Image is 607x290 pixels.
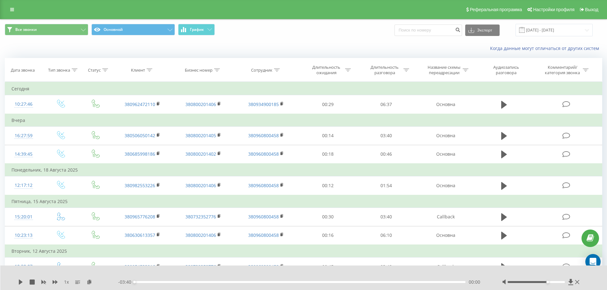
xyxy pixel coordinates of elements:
a: 380800201406 [185,182,216,188]
span: Настройки профиля [533,7,574,12]
td: Понедельник, 18 Августа 2025 [5,164,602,176]
td: Пятница, 15 Августа 2025 [5,195,602,208]
div: Длительность ожидания [309,65,343,75]
td: 01:54 [357,176,416,195]
td: 06:37 [357,95,416,114]
div: 16:27:59 [11,130,36,142]
td: Основна [415,145,476,164]
td: 03:40 [357,126,416,145]
td: 00:30 [299,208,357,226]
a: 380800201406 [185,232,216,238]
div: Комментарий/категория звонка [544,65,581,75]
td: Основна [415,95,476,114]
td: 00:46 [357,145,416,164]
a: 380630613357 [125,232,155,238]
span: Все звонки [15,27,37,32]
a: 380960800458 [248,182,279,188]
div: 12:17:12 [11,179,36,192]
div: Accessibility label [133,281,136,283]
a: 380732352776 [185,214,216,220]
div: Сотрудник [251,67,272,73]
a: 380960800458 [248,264,279,270]
a: 380982553226 [125,182,155,188]
input: Поиск по номеру [394,25,462,36]
td: Основна [415,176,476,195]
td: Callback [415,258,476,276]
td: Вторник, 12 Августа 2025 [5,245,602,258]
a: 380960800458 [248,132,279,138]
a: 380954533216 [125,264,155,270]
div: 10:27:46 [11,98,36,110]
div: Клиент [131,67,145,73]
a: 380800201406 [185,101,216,107]
span: 1 x [64,279,69,285]
div: 15:20:01 [11,211,36,223]
button: Все звонки [5,24,88,35]
a: 380685998186 [125,151,155,157]
a: 380934900185 [248,101,279,107]
a: 380962472110 [125,101,155,107]
a: 380732352776 [185,264,216,270]
button: Основной [91,24,175,35]
span: График [190,27,204,32]
button: График [178,24,215,35]
td: 00:18 [299,145,357,164]
td: 03:40 [357,208,416,226]
div: Open Intercom Messenger [585,254,601,269]
td: 00:12 [299,176,357,195]
div: 10:23:13 [11,229,36,242]
div: Длительность разговора [368,65,402,75]
div: Бизнес номер [185,67,213,73]
div: Тип звонка [48,67,70,73]
a: 380800201402 [185,151,216,157]
div: Название схемы переадресации [427,65,461,75]
td: 00:29 [299,95,357,114]
td: Основна [415,226,476,245]
div: Дата звонка [11,67,35,73]
div: Статус [88,67,101,73]
div: Аудиозапись разговора [485,65,527,75]
td: 03:42 [357,258,416,276]
a: Когда данные могут отличаться от других систем [490,45,602,51]
div: 14:39:45 [11,148,36,160]
td: Основна [415,126,476,145]
span: - 03:40 [118,279,134,285]
a: 380506050142 [125,132,155,138]
span: Реферальная программа [470,7,522,12]
td: 00:14 [299,126,357,145]
a: 380965776208 [125,214,155,220]
a: 380960800458 [248,214,279,220]
td: Callback [415,208,476,226]
a: 380960800458 [248,151,279,157]
a: 380800201405 [185,132,216,138]
button: Экспорт [465,25,500,36]
td: 06:10 [357,226,416,245]
td: 00:45 [299,258,357,276]
span: 00:00 [469,279,480,285]
a: 380960800458 [248,232,279,238]
td: Вчера [5,114,602,127]
div: 10:30:07 [11,260,36,273]
div: Accessibility label [546,281,549,283]
span: Выход [585,7,598,12]
td: Сегодня [5,82,602,95]
td: 00:16 [299,226,357,245]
